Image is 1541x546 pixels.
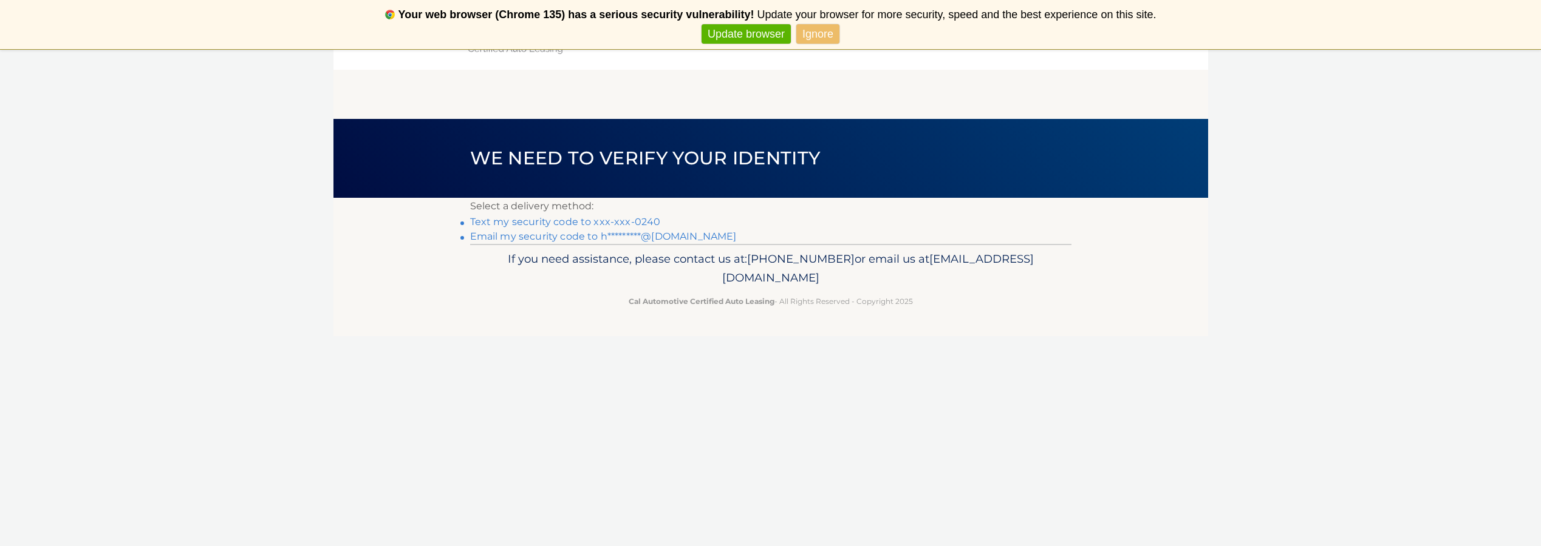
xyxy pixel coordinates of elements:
[796,24,839,44] a: Ignore
[470,231,737,242] a: Email my security code to h*********@[DOMAIN_NAME]
[478,249,1064,288] p: If you need assistance, please contact us at: or email us at
[478,295,1064,308] p: - All Rights Reserved - Copyright 2025
[470,147,821,169] span: We need to verify your identity
[629,297,774,306] strong: Cal Automotive Certified Auto Leasing
[470,198,1071,215] p: Select a delivery method:
[398,8,754,21] b: Your web browser (Chrome 135) has a serious security vulnerability!
[757,8,1156,21] span: Update your browser for more security, speed and the best experience on this site.
[470,216,661,227] a: Text my security code to xxx-xxx-0240
[747,252,855,266] span: [PHONE_NUMBER]
[702,24,791,44] a: Update browser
